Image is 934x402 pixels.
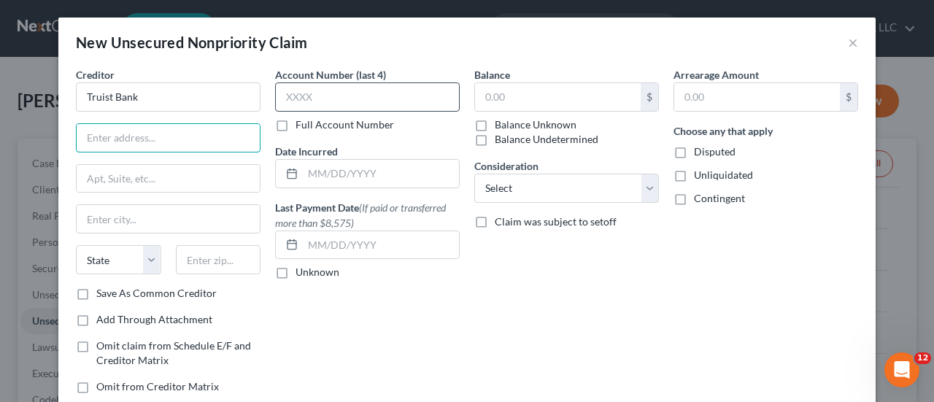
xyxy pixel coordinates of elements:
span: (If paid or transferred more than $8,575) [275,201,446,229]
label: Last Payment Date [275,200,460,231]
input: MM/DD/YYYY [303,231,459,259]
input: 0.00 [674,83,840,111]
input: Enter address... [77,124,260,152]
span: Omit claim from Schedule E/F and Creditor Matrix [96,339,251,366]
label: Unknown [296,265,339,279]
label: Date Incurred [275,144,338,159]
span: Omit from Creditor Matrix [96,380,219,393]
label: Balance [474,67,510,82]
input: Search creditor by name... [76,82,260,112]
label: Arrearage Amount [674,67,759,82]
span: 12 [914,352,931,364]
input: Enter city... [77,205,260,233]
label: Consideration [474,158,539,174]
label: Save As Common Creditor [96,286,217,301]
label: Balance Unknown [495,117,576,132]
span: Claim was subject to setoff [495,215,617,228]
div: New Unsecured Nonpriority Claim [76,32,307,53]
input: Apt, Suite, etc... [77,165,260,193]
iframe: Intercom live chat [884,352,919,387]
label: Full Account Number [296,117,394,132]
span: Contingent [694,192,745,204]
span: Creditor [76,69,115,81]
span: Unliquidated [694,169,753,181]
label: Add Through Attachment [96,312,212,327]
label: Balance Undetermined [495,132,598,147]
div: $ [641,83,658,111]
input: 0.00 [475,83,641,111]
label: Choose any that apply [674,123,773,139]
button: × [848,34,858,51]
input: XXXX [275,82,460,112]
span: Disputed [694,145,736,158]
input: MM/DD/YYYY [303,160,459,188]
div: $ [840,83,857,111]
label: Account Number (last 4) [275,67,386,82]
input: Enter zip... [176,245,261,274]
